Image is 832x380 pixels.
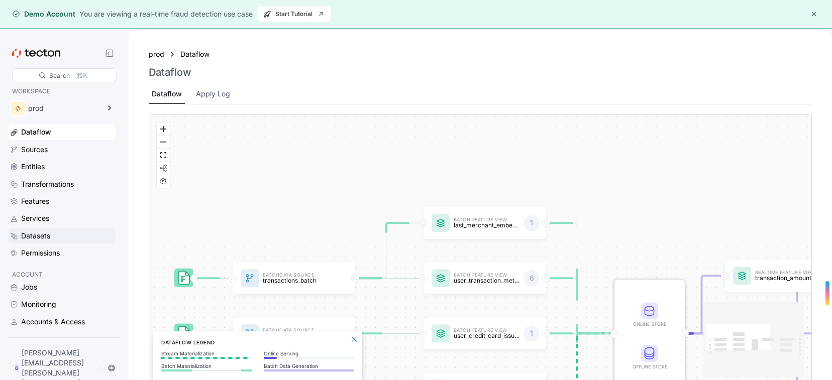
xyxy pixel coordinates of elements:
div: Dataflow [152,88,182,99]
div: Monitoring [21,299,56,310]
div: Entities [21,161,45,172]
p: last_merchant_embedding [454,222,519,228]
div: 1 [524,215,540,231]
button: zoom in [157,122,170,136]
div: Datasets [21,230,50,241]
p: transaction_amount_is_higher_than_average [755,275,821,281]
div: Apply Log [196,88,230,99]
a: Monitoring [8,297,116,312]
button: fit view [157,149,170,162]
p: transactions_batch [263,277,329,284]
div: Sources [21,144,48,155]
div: Jobs [21,282,37,293]
div: Offline Store [630,345,670,371]
g: Edge from STORE to featureView:transaction_amount_is_higher_than_average [681,276,722,334]
div: G [14,362,20,374]
div: Search [49,71,70,80]
div: You are viewing a real-time fraud detection use case [79,9,253,20]
a: Batch Feature Viewlast_merchant_embedding1 [424,207,546,239]
p: Batch Feature View [454,218,519,222]
div: Accounts & Access [21,316,85,327]
p: Realtime Feature View [755,271,821,275]
a: Dataflow [8,124,116,140]
p: user_transaction_metrics [454,277,519,284]
div: Search⌘K [12,68,117,82]
p: Batch Feature View [454,328,519,333]
g: Edge from dataSource:transactions_batch to featureView:last_merchant_embedding [351,223,421,279]
a: prod [149,49,164,60]
div: Offline Store [630,363,670,371]
p: WORKSPACE [12,86,112,96]
a: Entities [8,159,116,174]
button: zoom out [157,136,170,149]
g: Edge from featureView:last_merchant_embedding to STORE [542,223,612,334]
a: BatchData Sourceusers [233,318,355,350]
a: Sources [8,142,116,157]
div: Online Store [630,321,670,328]
div: ⌘K [76,70,87,81]
div: Features [21,196,49,207]
p: Batch Materialization [161,363,252,369]
a: Datasets [8,228,116,243]
p: Batch Data Generation [264,363,354,369]
p: Online Serving [264,350,354,356]
h3: Dataflow [149,66,191,78]
a: Jobs [8,280,116,295]
div: 1 [524,326,540,342]
h6: Dataflow Legend [161,338,354,346]
p: user_credit_card_issuer [454,332,519,339]
a: Permissions [8,245,116,261]
div: Online Store [630,303,670,328]
div: prod [28,105,99,112]
button: Close Legend Panel [348,333,360,345]
button: Start Tutorial [257,6,331,22]
a: Transformations [8,177,116,192]
div: Permissions [21,247,60,259]
a: Dataflow [180,49,216,60]
div: Dataflow [21,126,51,138]
span: Start Tutorial [263,7,325,22]
p: Batch Feature View [454,273,519,278]
a: Batch Feature Viewuser_transaction_metrics6 [424,263,546,295]
div: Transformations [21,179,74,190]
a: Features [8,194,116,209]
p: Batch Data Source [263,273,329,278]
p: Stream Materialization [161,350,252,356]
div: Demo Account [12,9,75,19]
div: Services [21,213,49,224]
a: Accounts & Access [8,314,116,329]
a: Services [8,211,116,226]
p: Batch Data Source [263,328,329,333]
div: 6 [524,271,540,287]
a: Batch Feature Viewuser_credit_card_issuer1 [424,318,546,350]
div: React Flow controls [157,122,170,188]
g: Edge from featureView:user_transaction_metrics to STORE [542,279,612,334]
p: ACCOUNT [12,270,112,280]
a: BatchData Sourcetransactions_batch [233,263,355,295]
